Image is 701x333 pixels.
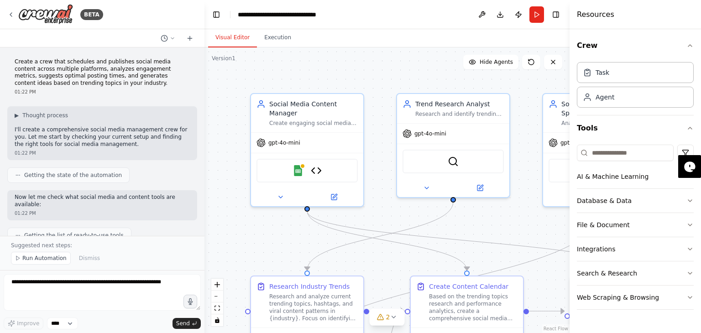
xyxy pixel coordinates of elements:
[4,317,43,329] button: Improve
[429,293,518,322] div: Based on the trending topics research and performance analytics, create a comprehensive social me...
[74,252,105,265] button: Dismiss
[208,28,257,47] button: Visual Editor
[577,286,694,309] button: Web Scraping & Browsing
[173,318,201,329] button: Send
[544,326,568,331] a: React Flow attribution
[176,320,190,327] span: Send
[369,307,404,316] g: Edge from 0f4cad4f-7c78-4498-b686-63c109a4e264 to 169f7e20-8f38-4493-abd7-8d7250b31400
[415,99,504,109] div: Trend Research Analyst
[80,9,103,20] div: BETA
[157,33,179,44] button: Switch to previous chat
[15,150,190,156] div: 01:22 PM
[596,68,609,77] div: Task
[183,33,197,44] button: Start a new chat
[238,10,316,19] nav: breadcrumb
[577,141,694,317] div: Tools
[303,202,458,270] g: Edge from 1da41e21-5ca5-487f-8bf4-146c66567d54 to 0f4cad4f-7c78-4498-b686-63c109a4e264
[211,314,223,326] button: toggle interactivity
[212,55,235,62] div: Version 1
[11,242,194,249] p: Suggested next steps:
[11,252,71,265] button: Run Automation
[577,261,694,285] button: Search & Research
[250,93,364,207] div: Social Media Content ManagerCreate engaging social media content and manage the content calendar ...
[24,172,122,179] span: Getting the state of the automation
[549,8,562,21] button: Hide right sidebar
[577,58,694,115] div: Crew
[269,293,358,322] div: Research and analyze current trending topics, hashtags, and viral content patterns in {industry}....
[415,110,504,118] div: Research and identify trending topics, hashtags, and content opportunities in {industry} to inspi...
[386,312,390,322] span: 2
[308,192,360,203] button: Open in side panel
[18,4,73,25] img: Logo
[561,120,650,127] div: Analyze social media performance metrics, identify optimal posting times, and provide data-driven...
[211,291,223,302] button: zoom out
[210,8,223,21] button: Hide left sidebar
[577,189,694,213] button: Database & Data
[577,213,694,237] button: File & Document
[577,165,694,188] button: AI & Machine Learning
[269,99,358,118] div: Social Media Content Manager
[303,211,471,270] g: Edge from 315078a5-a393-4271-952c-f2f8052ea4f0 to 169f7e20-8f38-4493-abd7-8d7250b31400
[269,120,358,127] div: Create engaging social media content and manage the content calendar for {company_name} across {t...
[211,302,223,314] button: fit view
[370,309,405,326] button: 2
[269,282,350,291] div: Research Industry Trends
[463,55,518,69] button: Hide Agents
[414,130,446,137] span: gpt-4o-mini
[577,237,694,261] button: Integrations
[15,88,190,95] div: 01:22 PM
[24,232,124,239] span: Getting the list of ready-to-use tools
[577,9,614,20] h4: Resources
[15,112,19,119] span: ▶
[22,112,68,119] span: Thought process
[15,126,190,148] p: I'll create a comprehensive social media management crew for you. Let me start by checking your c...
[429,282,508,291] div: Create Content Calendar
[257,28,298,47] button: Execution
[448,156,459,167] img: SerperDevTool
[396,93,510,198] div: Trend Research AnalystResearch and identify trending topics, hashtags, and content opportunities ...
[560,139,592,146] span: gpt-4o-mini
[480,58,513,66] span: Hide Agents
[561,99,650,118] div: Social Media Analytics Specialist
[183,295,197,308] button: Click to speak your automation idea
[542,93,656,207] div: Social Media Analytics SpecialistAnalyze social media performance metrics, identify optimal posti...
[268,139,300,146] span: gpt-4o-mini
[596,93,614,102] div: Agent
[577,33,694,58] button: Crew
[529,307,564,316] g: Edge from 169f7e20-8f38-4493-abd7-8d7250b31400 to 11e86137-21b8-4e55-ae82-e8a0074320f4
[311,165,322,176] img: Social Media Publisher
[303,211,631,270] g: Edge from 315078a5-a393-4271-952c-f2f8052ea4f0 to 11e86137-21b8-4e55-ae82-e8a0074320f4
[15,194,190,208] p: Now let me check what social media and content tools are available:
[577,115,694,141] button: Tools
[15,58,190,87] p: Create a crew that schedules and publishes social media content across multiple platforms, analyz...
[22,255,67,262] span: Run Automation
[454,182,506,193] button: Open in side panel
[79,255,100,262] span: Dismiss
[15,210,190,217] div: 01:22 PM
[211,279,223,291] button: zoom in
[17,320,39,327] span: Improve
[15,112,68,119] button: ▶Thought process
[293,165,303,176] img: Google Sheets
[211,279,223,326] div: React Flow controls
